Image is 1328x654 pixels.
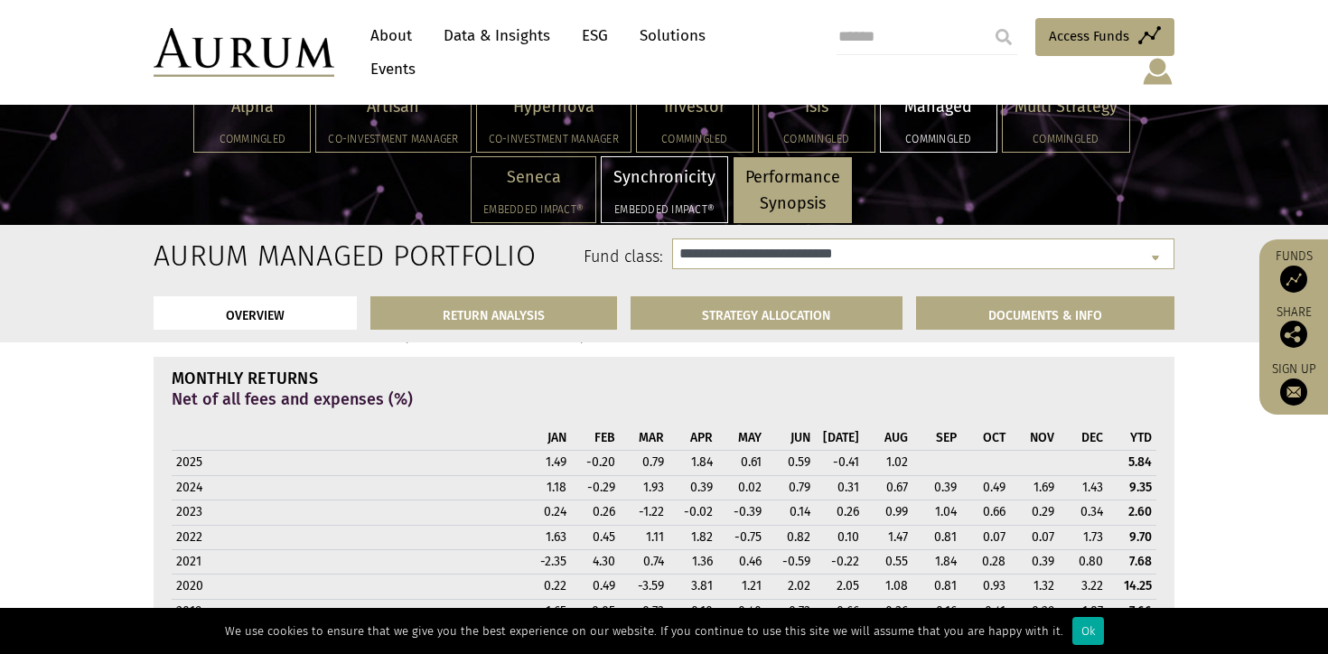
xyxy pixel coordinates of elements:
[1010,549,1059,574] td: 0.39
[370,296,617,330] a: RETURN ANALYSIS
[1059,549,1108,574] td: 0.80
[172,389,413,409] strong: Net of all fees and expenses (%)
[522,525,571,549] td: 1.63
[912,500,961,525] td: 1.04
[961,500,1010,525] td: 0.66
[1129,603,1152,619] strong: 7.66
[864,451,912,475] td: 1.02
[1015,134,1118,145] h5: Commingled
[1268,248,1319,293] a: Funds
[961,599,1010,623] td: 0.41
[815,475,864,500] td: 0.31
[912,426,961,451] th: SEP
[669,500,717,525] td: -0.02
[766,575,815,599] td: 2.02
[1010,500,1059,525] td: 0.29
[815,525,864,549] td: 0.10
[1035,18,1174,56] a: Access Funds
[571,549,620,574] td: 4.30
[864,525,912,549] td: 1.47
[1059,426,1108,451] th: DEC
[766,549,815,574] td: -0.59
[1059,525,1108,549] td: 1.73
[172,475,522,500] th: 2024
[1015,94,1118,120] p: Multi Strategy
[986,19,1022,55] input: Submit
[815,500,864,525] td: 0.26
[620,575,669,599] td: -3.59
[1141,56,1174,87] img: account-icon.svg
[717,525,766,549] td: -0.75
[1059,575,1108,599] td: 3.22
[771,94,863,120] p: Isis
[649,134,741,145] h5: Commingled
[912,599,961,623] td: 0.16
[669,525,717,549] td: 1.82
[1280,378,1307,406] img: Sign up to our newsletter
[961,426,1010,451] th: OCT
[522,599,571,623] td: 1.65
[1128,454,1152,470] strong: 5.84
[1129,480,1152,495] strong: 9.35
[522,426,571,451] th: JAN
[669,475,717,500] td: 0.39
[717,599,766,623] td: 0.40
[766,599,815,623] td: 0.73
[620,525,669,549] td: 1.11
[961,525,1010,549] td: 0.07
[961,549,1010,574] td: 0.28
[669,599,717,623] td: 0.10
[912,525,961,549] td: 0.81
[893,94,985,120] p: Managed
[328,246,663,269] label: Fund class:
[766,525,815,549] td: 0.82
[172,500,522,525] th: 2023
[1059,475,1108,500] td: 1.43
[912,549,961,574] td: 1.84
[1129,529,1152,545] strong: 9.70
[328,94,458,120] p: Artisan
[435,19,559,52] a: Data & Insights
[864,549,912,574] td: 0.55
[669,575,717,599] td: 3.81
[1108,426,1156,451] th: YTD
[771,134,863,145] h5: Commingled
[631,296,903,330] a: STRATEGY ALLOCATION
[815,549,864,574] td: -0.22
[613,164,715,191] p: Synchronicity
[1049,25,1129,47] span: Access Funds
[766,451,815,475] td: 0.59
[717,575,766,599] td: 1.21
[717,549,766,574] td: 0.46
[172,599,522,623] th: 2019
[815,599,864,623] td: 0.66
[154,28,334,77] img: Aurum
[717,500,766,525] td: -0.39
[522,451,571,475] td: 1.49
[1059,500,1108,525] td: 0.34
[571,575,620,599] td: 0.49
[631,19,715,52] a: Solutions
[864,426,912,451] th: AUG
[717,475,766,500] td: 0.02
[1010,575,1059,599] td: 1.32
[1010,426,1059,451] th: NOV
[522,475,571,500] td: 1.18
[620,549,669,574] td: 0.74
[1010,525,1059,549] td: 0.07
[1059,599,1108,623] td: 1.87
[571,426,620,451] th: FEB
[912,575,961,599] td: 0.81
[649,94,741,120] p: Investor
[1072,617,1104,645] div: Ok
[864,475,912,500] td: 0.67
[571,475,620,500] td: -0.29
[864,575,912,599] td: 1.08
[1268,306,1319,348] div: Share
[571,500,620,525] td: 0.26
[815,451,864,475] td: -0.41
[717,451,766,475] td: 0.61
[172,549,522,574] th: 2021
[172,451,522,475] th: 2025
[573,19,617,52] a: ESG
